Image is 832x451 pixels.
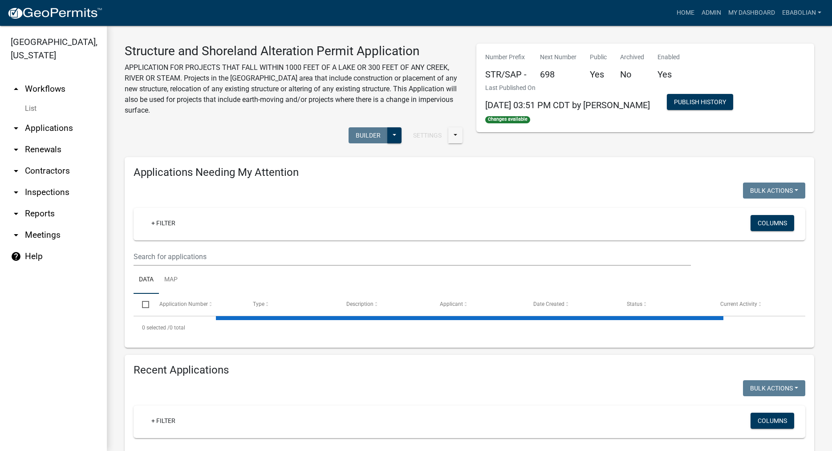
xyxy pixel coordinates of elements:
[590,53,607,62] p: Public
[485,53,527,62] p: Number Prefix
[11,230,21,240] i: arrow_drop_down
[627,301,642,307] span: Status
[431,294,525,315] datatable-header-cell: Applicant
[11,208,21,219] i: arrow_drop_down
[11,144,21,155] i: arrow_drop_down
[134,317,805,339] div: 0 total
[159,301,208,307] span: Application Number
[338,294,431,315] datatable-header-cell: Description
[751,413,794,429] button: Columns
[485,69,527,80] h5: STR/SAP -
[525,294,618,315] datatable-header-cell: Date Created
[540,53,576,62] p: Next Number
[134,248,691,266] input: Search for applications
[620,53,644,62] p: Archived
[134,294,150,315] datatable-header-cell: Select
[346,301,373,307] span: Description
[618,294,712,315] datatable-header-cell: Status
[667,94,733,110] button: Publish History
[150,294,244,315] datatable-header-cell: Application Number
[533,301,564,307] span: Date Created
[590,69,607,80] h5: Yes
[751,215,794,231] button: Columns
[406,127,449,143] button: Settings
[698,4,725,21] a: Admin
[720,301,757,307] span: Current Activity
[11,251,21,262] i: help
[349,127,388,143] button: Builder
[657,53,680,62] p: Enabled
[673,4,698,21] a: Home
[144,413,183,429] a: + Filter
[134,266,159,294] a: Data
[485,100,650,110] span: [DATE] 03:51 PM CDT by [PERSON_NAME]
[485,116,531,123] span: Changes available
[11,166,21,176] i: arrow_drop_down
[440,301,463,307] span: Applicant
[725,4,779,21] a: My Dashboard
[667,99,733,106] wm-modal-confirm: Workflow Publish History
[540,69,576,80] h5: 698
[244,294,337,315] datatable-header-cell: Type
[657,69,680,80] h5: Yes
[11,187,21,198] i: arrow_drop_down
[142,325,170,331] span: 0 selected /
[743,380,805,396] button: Bulk Actions
[144,215,183,231] a: + Filter
[11,123,21,134] i: arrow_drop_down
[253,301,264,307] span: Type
[712,294,805,315] datatable-header-cell: Current Activity
[134,364,805,377] h4: Recent Applications
[743,183,805,199] button: Bulk Actions
[125,44,463,59] h3: Structure and Shoreland Alteration Permit Application
[485,83,650,93] p: Last Published On
[11,84,21,94] i: arrow_drop_up
[620,69,644,80] h5: No
[159,266,183,294] a: Map
[779,4,825,21] a: ebabolian
[134,166,805,179] h4: Applications Needing My Attention
[125,62,463,116] p: APPLICATION FOR PROJECTS THAT FALL WITHIN 1000 FEET OF A LAKE OR 300 FEET OF ANY CREEK, RIVER OR ...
